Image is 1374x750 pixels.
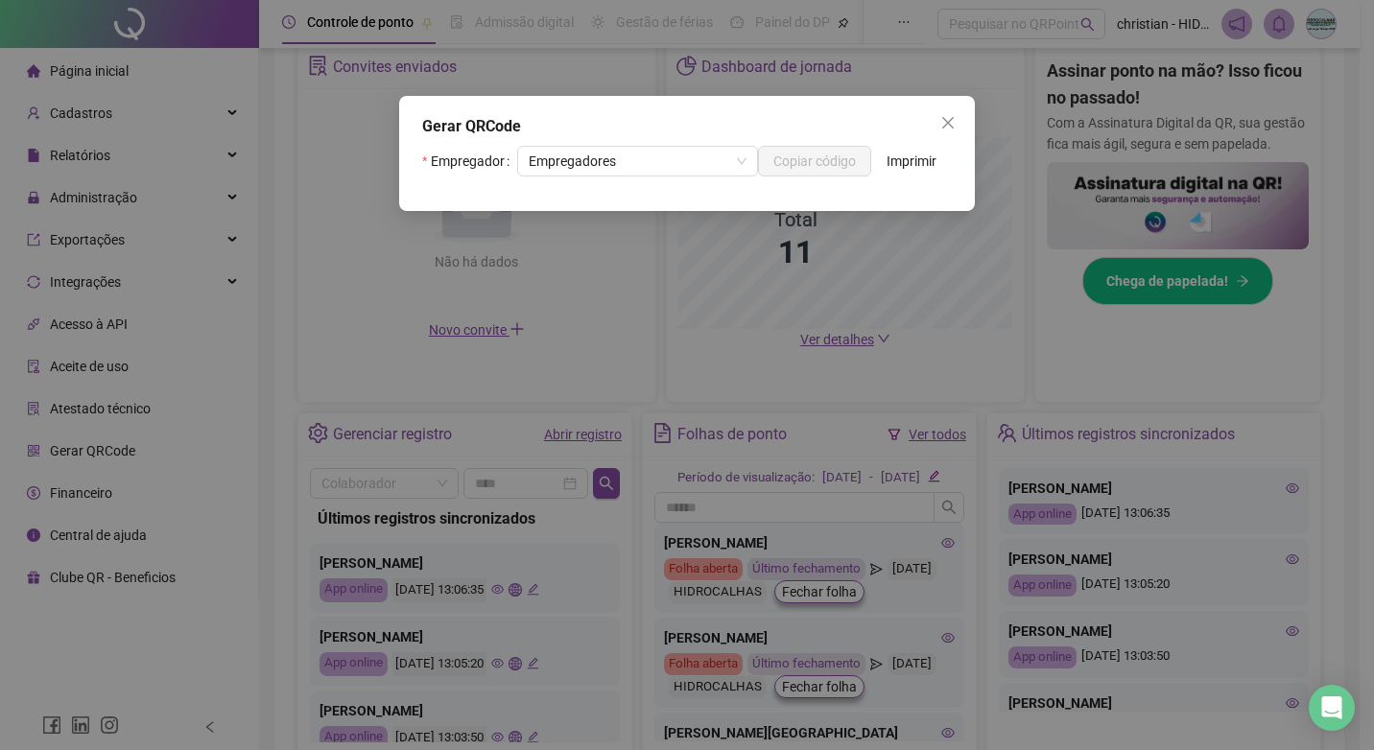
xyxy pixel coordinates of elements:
[1309,685,1355,731] div: Open Intercom Messenger
[871,146,952,176] button: Imprimir
[529,147,746,176] span: Empregadores
[940,115,956,130] span: close
[422,146,517,176] label: Empregador
[758,146,871,176] button: Copiar código
[933,107,963,138] button: Close
[422,115,952,138] div: Gerar QRCode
